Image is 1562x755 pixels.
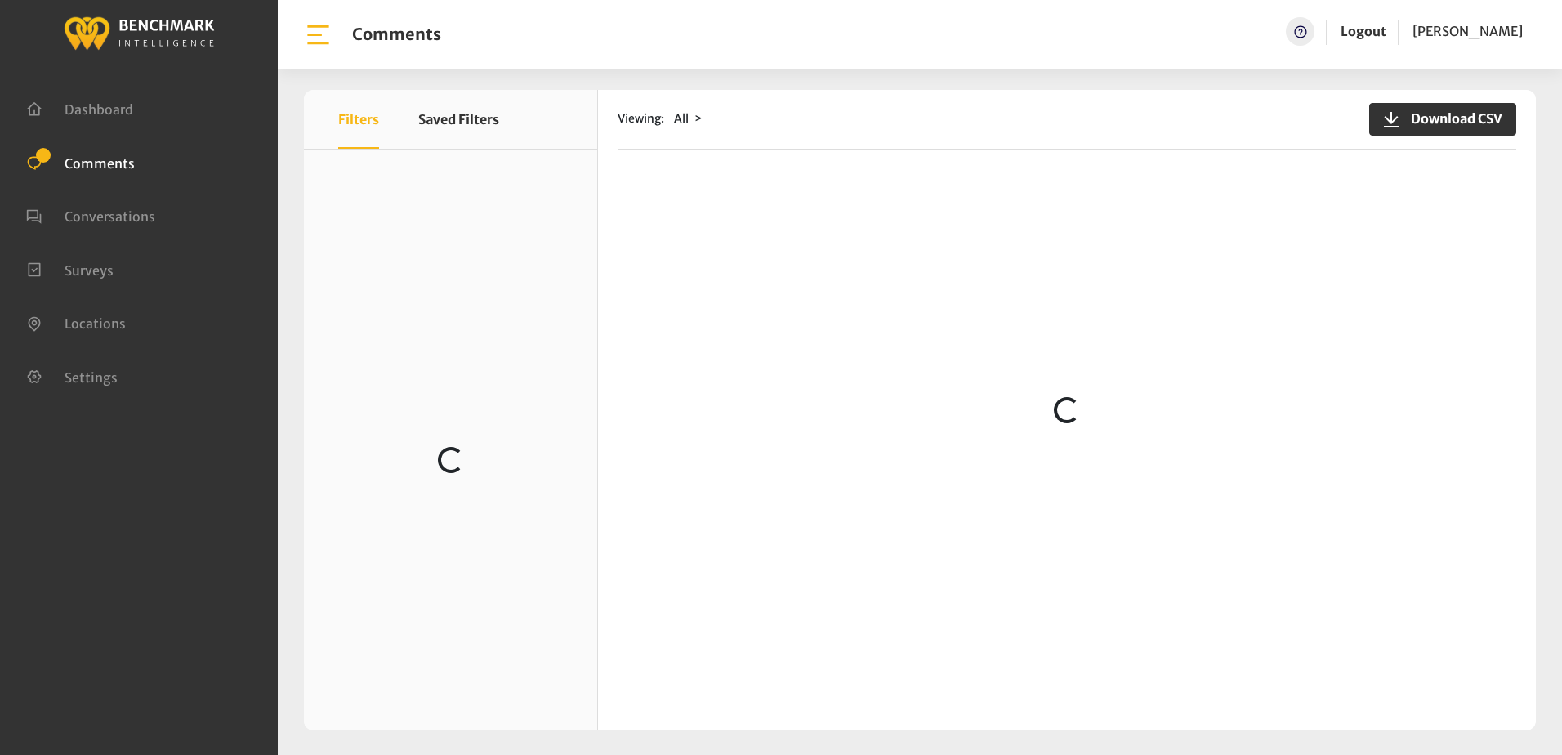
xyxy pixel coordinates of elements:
span: Locations [65,315,126,332]
a: Settings [26,368,118,384]
span: All [674,111,689,126]
span: Viewing: [618,110,664,127]
button: Download CSV [1369,103,1516,136]
a: Dashboard [26,100,133,116]
a: Logout [1341,17,1386,46]
a: Comments [26,154,135,170]
h1: Comments [352,25,441,44]
img: benchmark [63,12,215,52]
a: Locations [26,314,126,330]
span: Settings [65,369,118,385]
span: [PERSON_NAME] [1412,23,1523,39]
button: Saved Filters [418,90,499,149]
span: Download CSV [1401,109,1502,128]
span: Conversations [65,208,155,225]
span: Dashboard [65,101,133,118]
a: Conversations [26,207,155,223]
a: Logout [1341,23,1386,39]
button: Filters [338,90,379,149]
span: Surveys [65,261,114,278]
a: Surveys [26,261,114,277]
span: Comments [65,154,135,171]
a: [PERSON_NAME] [1412,17,1523,46]
img: bar [304,20,332,49]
